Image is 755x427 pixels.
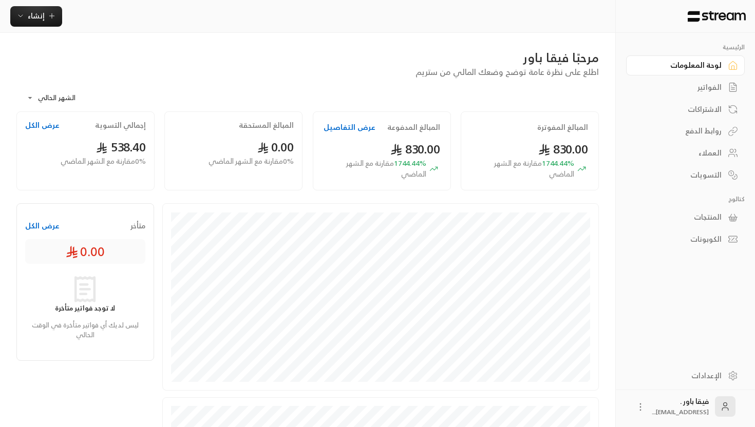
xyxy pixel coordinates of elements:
[537,122,588,132] h2: المبالغ المفوترة
[10,6,62,27] button: إنشاء
[687,11,747,22] img: Logo
[346,157,426,180] span: مقارنة مع الشهر الماضي
[626,99,745,119] a: الاشتراكات
[639,212,722,222] div: المنتجات
[55,302,115,314] strong: لا توجد فواتير متأخرة
[626,229,745,249] a: الكوبونات
[639,170,722,180] div: التسويات
[239,120,294,130] h2: المبالغ المستحقة
[96,137,146,158] span: 538.40
[25,120,60,130] button: عرض الكل
[652,406,709,417] span: [EMAIL_ADDRESS]....
[626,165,745,185] a: التسويات
[639,82,722,92] div: الفواتير
[626,43,745,51] p: الرئيسية
[25,221,60,231] button: عرض الكل
[626,365,745,385] a: الإعدادات
[416,65,599,79] span: اطلع على نظرة عامة توضح وضعك المالي من ستريم
[28,9,45,22] span: إنشاء
[390,139,440,160] span: 830.00
[324,122,375,132] button: عرض التفاصيل
[639,60,722,70] div: لوحة المعلومات
[626,55,745,75] a: لوحة المعلومات
[130,221,145,231] span: متأخر
[387,122,440,132] h2: المبالغ المدفوعة
[626,207,745,227] a: المنتجات
[66,243,105,260] span: 0.00
[639,104,722,114] div: الاشتراكات
[16,49,599,66] div: مرحبًا فيقا باور
[639,126,722,136] div: روابط الدفع
[494,157,574,180] span: مقارنة مع الشهر الماضي
[652,396,709,417] div: فيقا باور .
[639,371,722,381] div: الإعدادات
[61,156,146,167] span: 0 % مقارنة مع الشهر الماضي
[538,139,588,160] span: 830.00
[95,120,146,130] h2: إجمالي التسوية
[257,137,294,158] span: 0.00
[22,85,99,111] div: الشهر الحالي
[639,234,722,244] div: الكوبونات
[471,158,574,180] span: 1744.44 %
[626,195,745,203] p: كتالوج
[626,143,745,163] a: العملاء
[324,158,426,180] span: 1744.44 %
[25,320,145,340] p: ليس لديك أي فواتير متأخرة في الوقت الحالي
[639,148,722,158] div: العملاء
[626,77,745,98] a: الفواتير
[626,121,745,141] a: روابط الدفع
[209,156,294,167] span: 0 % مقارنة مع الشهر الماضي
